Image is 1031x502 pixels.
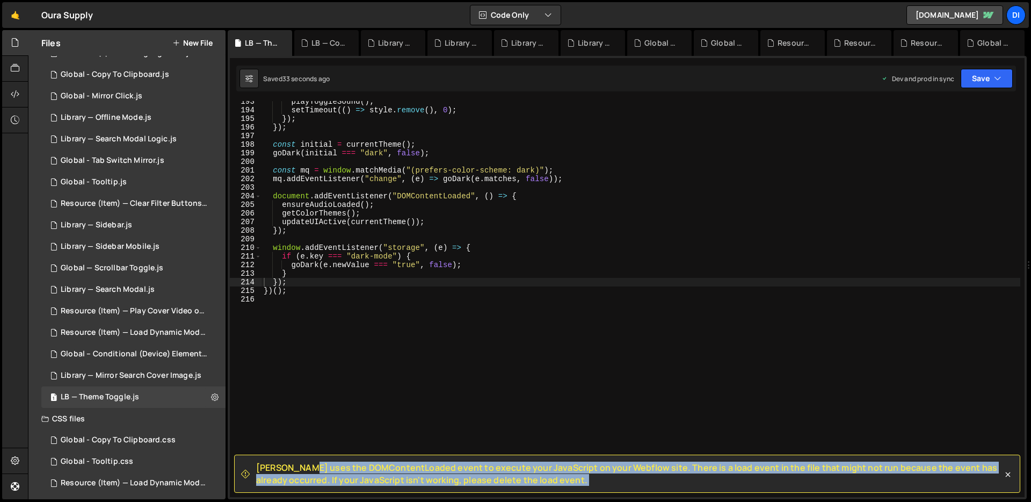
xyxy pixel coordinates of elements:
div: Global - Fetch & Inject Elements.js [977,38,1012,48]
div: Global - Tab Switch Mirror.js [61,156,164,166]
div: Library — Search Modal Logic.js [511,38,546,48]
div: 14937/44851.js [41,128,226,150]
div: Global - Mirror Click.js [61,91,142,101]
div: 214 [230,278,262,286]
div: 194 [230,106,262,114]
div: Global - Tab Switch Mirror.js [711,38,745,48]
div: Resource (Item) — Clear Filter Buttons.js [61,199,209,209]
div: Resource (Item) — Trigger [PERSON_NAME] on Save.js [778,38,812,48]
div: 201 [230,166,262,175]
div: 204 [230,192,262,200]
div: Library — Search Modal.js [61,285,155,295]
div: 197 [230,132,262,140]
div: 203 [230,183,262,192]
div: Library — Sidebar.js [61,220,132,230]
div: Global — Scrollbar Toggle.js [61,263,163,273]
a: [DOMAIN_NAME] [906,5,1003,25]
div: 14937/46181.css [41,429,226,451]
div: Resource (Item) — Load Dynamic Modal (AJAX).js [61,328,209,338]
span: [PERSON_NAME] uses the DOMContentLoaded event to execute your JavaScript on your Webflow site. Th... [256,462,1003,486]
div: 207 [230,218,262,226]
a: 🤙 [2,2,28,28]
div: Library — Search Modal Logic.js [61,134,177,144]
button: New File [172,39,213,47]
div: 14937/38910.js [41,322,229,343]
div: 196 [230,123,262,132]
div: 14937/39947.js [41,257,226,279]
div: 208 [230,226,262,235]
div: Resource (Item) — Load Dynamic Modal (AJAX).js [911,38,945,48]
div: Library — Sidebar Mobile.js [61,242,159,252]
div: 209 [230,235,262,243]
div: 14937/38901.js [41,300,229,322]
h2: Files [41,37,61,49]
div: 14937/45352.js [41,214,226,236]
button: Code Only [470,5,561,25]
div: 14937/44563.css [41,451,226,472]
div: 211 [230,252,262,261]
div: 14937/38911.js [41,365,226,386]
div: Resource (Item) — Load Dynamic Modal (AJAX).css [61,478,209,488]
a: Di [1006,5,1026,25]
div: 195 [230,114,262,123]
div: Oura Supply [41,9,93,21]
div: Global – Conditional (Device) Element Visibility.js [61,349,209,359]
div: 199 [230,149,262,157]
div: Library — Search Modal.js [445,38,479,48]
div: 200 [230,157,262,166]
div: Resource (Item) — Play Cover Video on Hover.js [61,306,209,316]
div: 14937/38915.js [41,343,229,365]
div: Global - Copy To Clipboard.js [61,70,169,80]
div: 202 [230,175,262,183]
div: Global - Copy To Clipboard.css [61,435,176,445]
div: 14937/44471.js [41,85,226,107]
div: Global - Tooltip.css [61,457,133,467]
div: 213 [230,269,262,278]
div: 198 [230,140,262,149]
div: 14937/43376.js [41,193,229,214]
div: 33 seconds ago [282,74,330,83]
div: 14937/45379.js [41,386,226,408]
div: Dev and prod in sync [881,74,954,83]
div: 205 [230,200,262,209]
div: Saved [263,74,330,83]
div: 14937/38913.js [41,279,226,300]
div: 14937/44582.js [41,64,226,85]
div: 210 [230,243,262,252]
div: 14937/44975.js [41,150,226,171]
div: LB — Code Highlight.js [311,38,346,48]
div: Library — Sidebar.js [578,38,612,48]
div: 193 [230,97,262,106]
div: Library — Mirror Search Cover Image.js [61,371,201,381]
div: Library — Offline Mode.js [61,113,151,123]
div: Global - Tooltip.js [61,177,127,187]
div: Library — Mirror Search Cover Image.js [378,38,412,48]
div: 215 [230,286,262,295]
div: Resource (Item) — Remove Hidden Tags on Load.js [844,38,878,48]
div: 14937/38909.css [41,472,229,494]
div: LB — Theme Toggle.js [245,38,279,48]
div: 206 [230,209,262,218]
span: 1 [50,394,57,403]
div: 212 [230,261,262,269]
div: Global - Tooltip.js [644,38,679,48]
div: 14937/44562.js [41,171,226,193]
div: LB — Theme Toggle.js [61,392,139,402]
div: CSS files [28,408,226,429]
div: 14937/44586.js [41,107,226,128]
div: 14937/44593.js [41,236,226,257]
div: 216 [230,295,262,304]
button: Save [961,69,1013,88]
